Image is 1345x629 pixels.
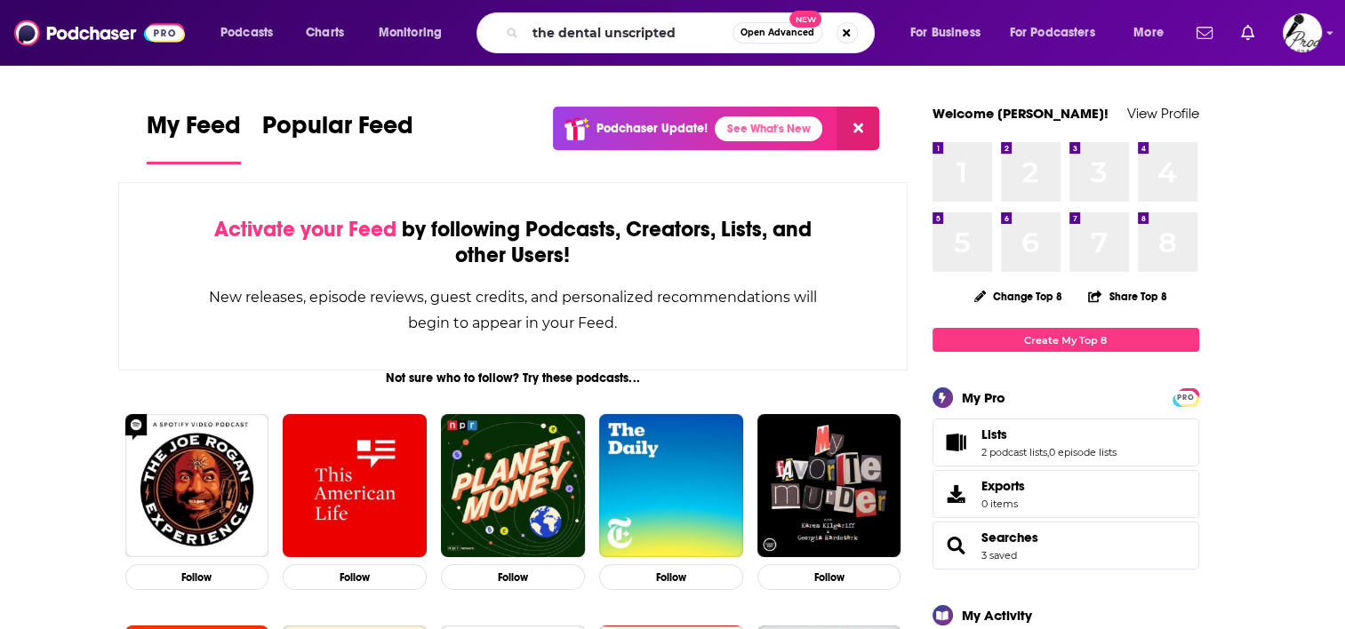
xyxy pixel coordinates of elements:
[147,110,241,151] span: My Feed
[1234,18,1261,48] a: Show notifications dropdown
[220,20,273,45] span: Podcasts
[441,564,585,590] button: Follow
[741,28,814,37] span: Open Advanced
[933,328,1199,352] a: Create My Top 8
[981,478,1025,494] span: Exports
[939,533,974,558] a: Searches
[1049,446,1117,458] a: 0 episode lists
[596,121,708,136] p: Podchaser Update!
[306,20,344,45] span: Charts
[733,22,822,44] button: Open AdvancedNew
[757,564,901,590] button: Follow
[125,564,269,590] button: Follow
[525,19,733,47] input: Search podcasts, credits, & more...
[1127,105,1199,122] a: View Profile
[789,11,821,28] span: New
[1087,279,1167,314] button: Share Top 8
[208,19,296,47] button: open menu
[1175,391,1197,404] span: PRO
[441,414,585,558] img: Planet Money
[981,446,1047,458] a: 2 podcast lists
[208,284,819,336] div: New releases, episode reviews, guest credits, and personalized recommendations will begin to appe...
[214,216,396,243] span: Activate your Feed
[964,285,1074,307] button: Change Top 8
[599,564,743,590] button: Follow
[757,414,901,558] img: My Favorite Murder with Karen Kilgariff and Georgia Hardstark
[981,426,1117,442] a: Lists
[981,549,1017,561] a: 3 saved
[118,370,909,386] div: Not sure who to follow? Try these podcasts...
[14,16,185,50] img: Podchaser - Follow, Share and Rate Podcasts
[981,426,1007,442] span: Lists
[939,430,974,455] a: Lists
[715,116,822,141] a: See What's New
[1047,446,1049,458] span: ,
[379,20,442,45] span: Monitoring
[262,110,413,164] a: Popular Feed
[933,418,1199,466] span: Lists
[599,414,743,558] img: The Daily
[262,110,413,151] span: Popular Feed
[1283,13,1322,52] img: User Profile
[933,522,1199,569] span: Searches
[366,19,465,47] button: open menu
[283,564,427,590] button: Follow
[939,482,974,506] span: Exports
[962,389,1005,406] div: My Pro
[493,12,892,53] div: Search podcasts, credits, & more...
[1283,13,1322,52] button: Show profile menu
[898,19,1003,47] button: open menu
[1121,19,1186,47] button: open menu
[147,110,241,164] a: My Feed
[294,19,355,47] a: Charts
[981,529,1038,545] a: Searches
[1133,20,1164,45] span: More
[125,414,269,558] img: The Joe Rogan Experience
[208,217,819,268] div: by following Podcasts, Creators, Lists, and other Users!
[981,498,1025,510] span: 0 items
[998,19,1121,47] button: open menu
[1010,20,1095,45] span: For Podcasters
[910,20,981,45] span: For Business
[283,414,427,558] img: This American Life
[933,470,1199,518] a: Exports
[1283,13,1322,52] span: Logged in as sdonovan
[933,105,1109,122] a: Welcome [PERSON_NAME]!
[962,607,1032,624] div: My Activity
[1189,18,1220,48] a: Show notifications dropdown
[1175,390,1197,403] a: PRO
